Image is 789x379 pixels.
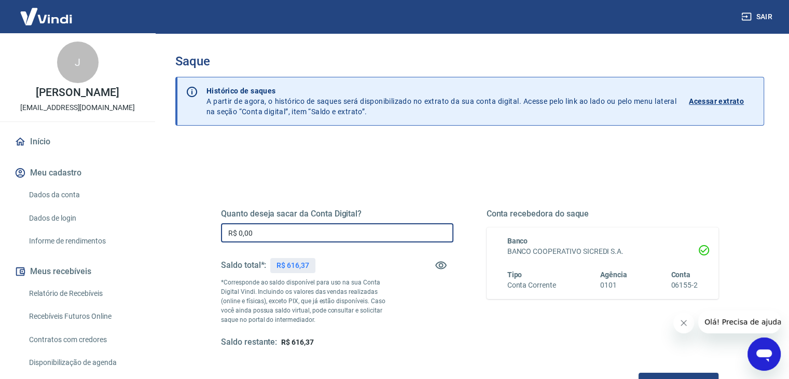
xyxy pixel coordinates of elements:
span: Agência [600,270,627,279]
iframe: Botão para abrir a janela de mensagens [748,337,781,371]
div: J [57,42,99,83]
h5: Saldo total*: [221,260,266,270]
span: Conta [671,270,690,279]
p: A partir de agora, o histórico de saques será disponibilizado no extrato da sua conta digital. Ac... [206,86,676,117]
h5: Quanto deseja sacar da Conta Digital? [221,209,453,219]
a: Contratos com credores [25,329,143,350]
a: Informe de rendimentos [25,231,143,252]
button: Meus recebíveis [12,260,143,283]
h6: 0101 [600,280,627,291]
h3: Saque [175,54,764,69]
button: Sair [739,7,777,26]
h6: BANCO COOPERATIVO SICREDI S.A. [507,246,698,257]
p: [PERSON_NAME] [36,87,119,98]
a: Dados de login [25,208,143,229]
img: Vindi [12,1,80,32]
h6: Conta Corrente [507,280,556,291]
a: Início [12,130,143,153]
p: *Corresponde ao saldo disponível para uso na sua Conta Digital Vindi. Incluindo os valores das ve... [221,278,395,324]
button: Meu cadastro [12,161,143,184]
span: Olá! Precisa de ajuda? [6,7,87,16]
a: Disponibilização de agenda [25,352,143,373]
h6: 06155-2 [671,280,698,291]
p: Acessar extrato [689,96,744,106]
p: Histórico de saques [206,86,676,96]
iframe: Mensagem da empresa [698,310,781,333]
iframe: Fechar mensagem [673,313,694,333]
a: Dados da conta [25,184,143,206]
p: R$ 616,37 [276,260,309,271]
h5: Conta recebedora do saque [487,209,719,219]
span: R$ 616,37 [281,338,314,346]
p: [EMAIL_ADDRESS][DOMAIN_NAME] [20,102,135,113]
span: Banco [507,237,528,245]
span: Tipo [507,270,522,279]
h5: Saldo restante: [221,337,277,348]
a: Recebíveis Futuros Online [25,306,143,327]
a: Acessar extrato [689,86,755,117]
a: Relatório de Recebíveis [25,283,143,304]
